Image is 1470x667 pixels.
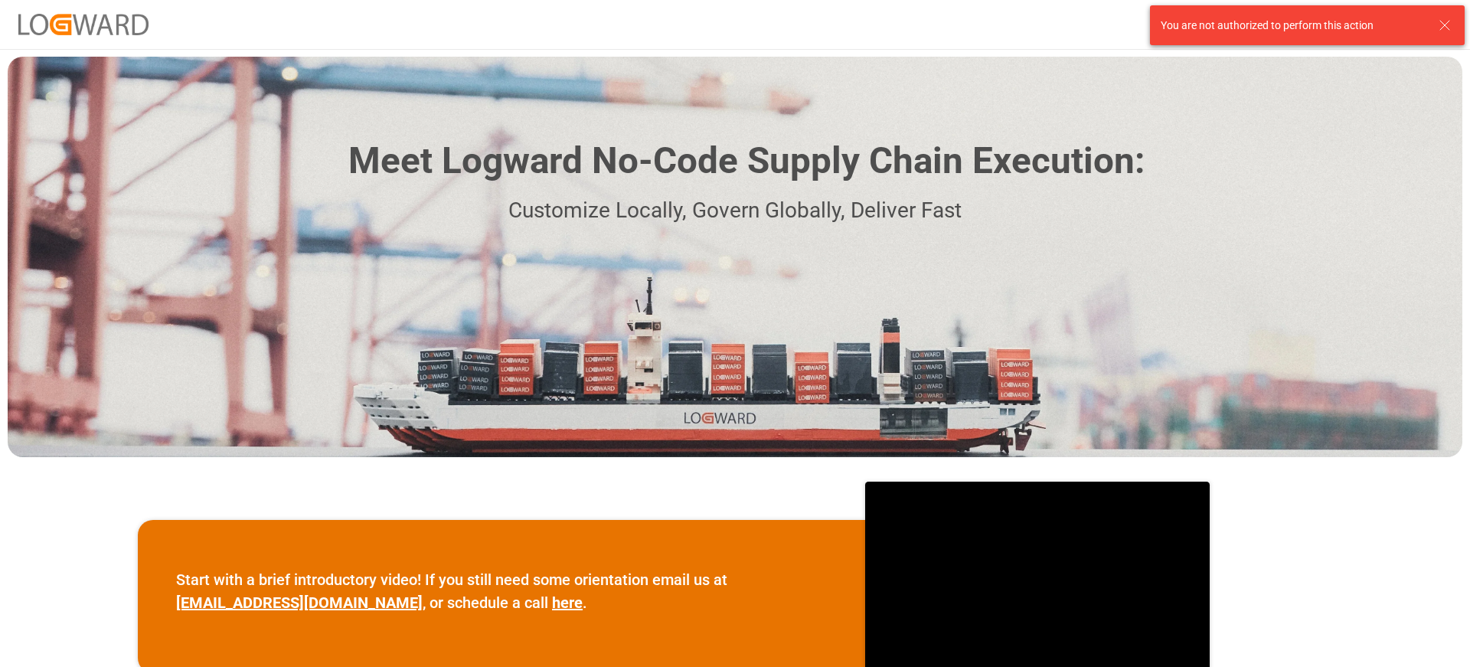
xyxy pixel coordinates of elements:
[348,134,1145,188] h1: Meet Logward No-Code Supply Chain Execution:
[552,593,583,612] a: here
[325,194,1145,228] p: Customize Locally, Govern Globally, Deliver Fast
[176,593,423,612] a: [EMAIL_ADDRESS][DOMAIN_NAME]
[1161,18,1424,34] div: You are not authorized to perform this action
[18,14,149,34] img: Logward_new_orange.png
[176,568,827,614] p: Start with a brief introductory video! If you still need some orientation email us at , or schedu...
